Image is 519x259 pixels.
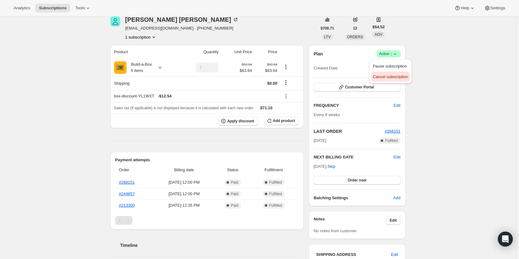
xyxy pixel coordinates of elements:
span: Edit [393,102,400,109]
h2: Plan [314,51,323,57]
span: $71.10 [260,106,273,110]
span: Customer Portal [345,85,374,90]
button: Product actions [281,64,291,70]
button: Skip [324,162,339,172]
span: [DATE] · 12:00 PM [155,191,214,197]
span: ORDERS [347,35,363,39]
button: Customer Portal [314,83,400,92]
span: Cancel subscription [373,74,408,79]
h2: Timeline [120,242,304,248]
span: 13 [353,26,357,31]
button: Edit [390,101,404,111]
span: Skip [328,163,335,170]
span: Paid [231,191,238,196]
h3: Notes [314,216,386,225]
span: Fulfilled [269,180,282,185]
button: Settings [480,4,509,12]
span: Pause subscription [373,64,407,68]
span: Created Date [314,65,338,71]
span: Apply discount [227,119,254,124]
span: [DATE] · 12:00 PM [155,179,214,186]
button: #268151 [385,128,401,134]
h3: SHIPPING ADDRESS [316,252,391,258]
button: Analytics [10,4,34,12]
span: Paid [231,180,238,185]
span: AOV [374,32,382,37]
span: Fulfilled [269,203,282,208]
button: Order now [314,176,400,185]
h2: Payment attempts [115,157,299,163]
button: Apply discount [218,116,258,126]
a: #213300 [119,203,135,208]
small: $92.94 [267,63,277,66]
span: Fulfillment [252,167,295,173]
a: #244857 [119,191,135,196]
button: Cancel subscription [371,72,410,82]
button: Pause subscription [371,61,410,71]
h2: LAST ORDER [314,128,385,134]
span: Add [393,195,400,201]
nav: Pagination [115,216,299,225]
small: 6 Items [131,68,143,73]
span: - $12.54 [158,93,172,99]
button: Subscriptions [35,4,70,12]
span: Add product [273,118,295,123]
span: $0.00 [267,81,278,86]
span: Tools [75,6,85,11]
span: Order now [348,178,366,183]
span: Paid [231,203,238,208]
a: #268151 [385,129,401,134]
h2: FREQUENCY [314,102,393,109]
span: [DATE] [314,138,326,144]
div: Open Intercom Messenger [498,232,513,247]
span: Fulfilled [385,138,398,143]
button: Shipping actions [281,79,291,86]
span: Cindy McCrory [110,16,120,26]
th: Unit Price [220,45,254,59]
span: Edit [391,252,398,258]
button: Product actions [125,34,157,40]
th: Price [254,45,279,59]
button: Add product [264,116,299,125]
span: Active [379,51,398,57]
th: Order [115,163,153,177]
th: Quantity [179,45,220,59]
button: Tools [71,4,95,12]
span: No notes from customer [314,228,357,233]
h6: Batching Settings [314,195,393,201]
span: Subscriptions [39,6,67,11]
a: #268151 [119,180,135,185]
div: Build-a-Box [126,61,152,74]
div: [PERSON_NAME] [PERSON_NAME] [125,16,239,23]
span: $54.52 [372,24,385,30]
button: $708.71 [317,24,338,33]
th: Shipping [110,76,179,90]
div: box-discount-YL1WXT [114,93,278,99]
img: product img [114,61,126,74]
span: Sales tax (if applicable) is not displayed because it is calculated with each new order. [114,106,254,110]
span: Settings [490,6,505,11]
span: | [391,51,392,56]
button: 13 [349,24,361,33]
span: [DATE] · [314,164,335,169]
h2: NEXT BILLING DATE [314,154,393,160]
button: Edit [393,154,400,160]
button: Help [451,4,479,12]
span: Help [461,6,469,11]
span: Billing date [155,167,214,173]
span: LTV [324,35,331,39]
span: $83.64 [256,68,278,74]
span: Edit [390,218,397,223]
span: Analytics [14,6,30,11]
span: Status [217,167,249,173]
span: $708.71 [321,26,334,31]
span: [EMAIL_ADDRESS][DOMAIN_NAME] · [PHONE_NUMBER] [125,25,239,31]
th: Product [110,45,179,59]
span: [DATE] · 12:35 PM [155,202,214,209]
small: $92.94 [242,63,252,66]
button: Add [389,193,404,203]
button: Edit [386,216,401,225]
span: Fulfilled [269,191,282,196]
